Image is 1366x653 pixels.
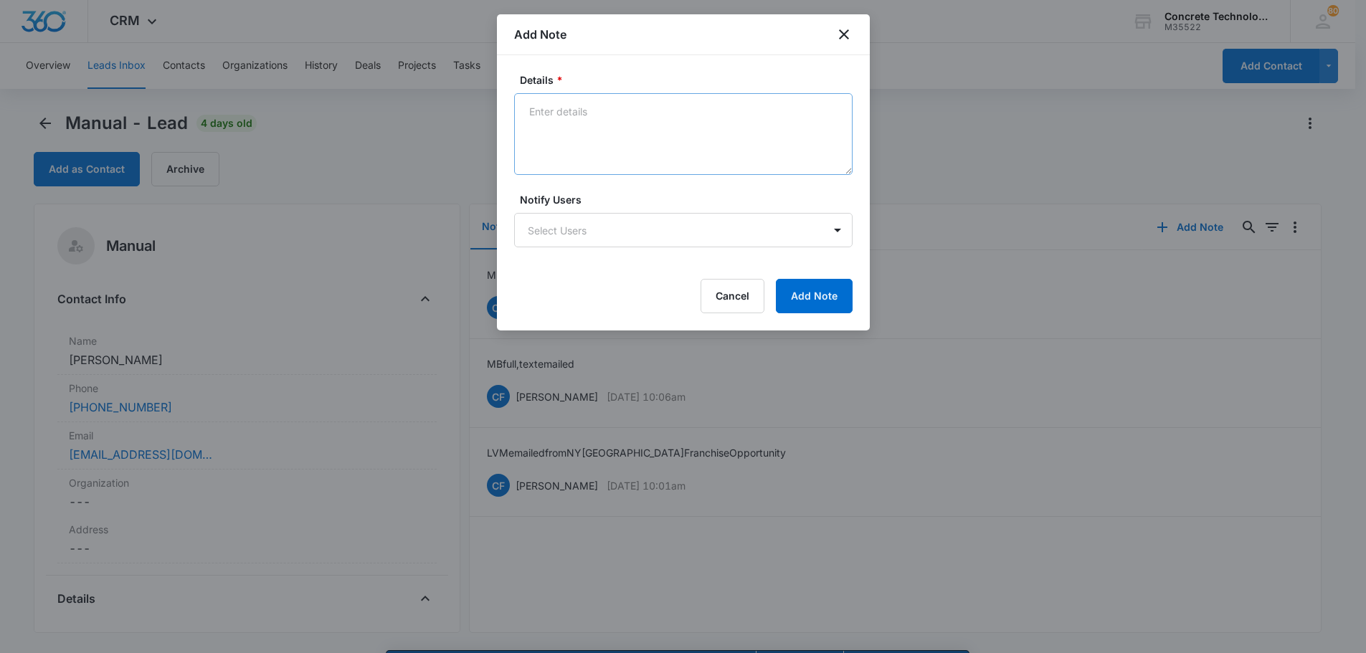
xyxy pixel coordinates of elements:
label: Details [520,72,858,87]
button: Add Note [776,279,853,313]
button: close [835,26,853,43]
button: Cancel [701,279,764,313]
h1: Add Note [514,26,566,43]
label: Notify Users [520,192,858,207]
